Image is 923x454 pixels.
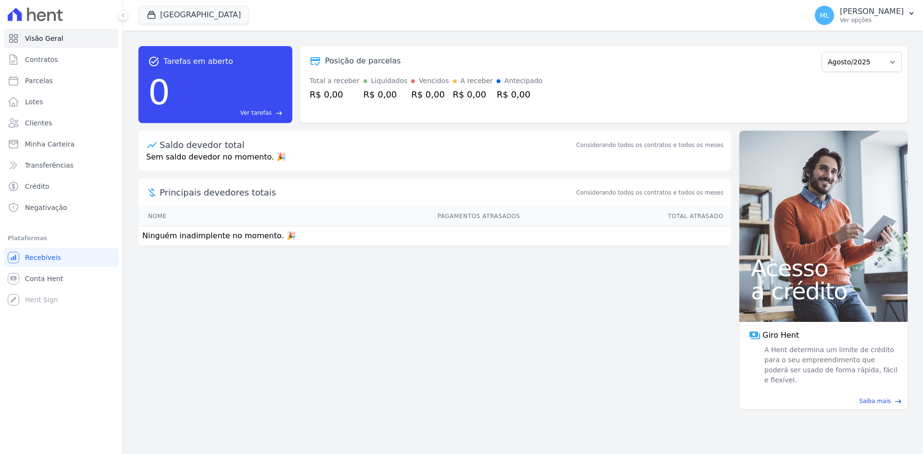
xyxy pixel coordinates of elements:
[244,207,521,226] th: Pagamentos Atrasados
[895,398,902,405] span: east
[325,55,401,67] div: Posição de parcelas
[576,188,723,197] span: Considerando todos os contratos e todos os meses
[461,76,493,86] div: A receber
[4,269,119,288] a: Conta Hent
[25,274,63,283] span: Conta Hent
[820,12,829,19] span: ML
[8,233,115,244] div: Plataformas
[138,207,244,226] th: Nome
[310,88,360,101] div: R$ 0,00
[4,198,119,217] a: Negativação
[163,56,233,67] span: Tarefas em aberto
[148,56,160,67] span: task_alt
[4,177,119,196] a: Crédito
[751,257,896,280] span: Acesso
[521,207,731,226] th: Total Atrasado
[25,160,74,170] span: Transferências
[25,182,50,191] span: Crédito
[25,34,63,43] span: Visão Geral
[4,92,119,111] a: Lotes
[160,186,574,199] span: Principais devedores totais
[160,138,574,151] div: Saldo devedor total
[859,397,891,405] span: Saiba mais
[148,67,170,117] div: 0
[25,76,53,86] span: Parcelas
[453,88,493,101] div: R$ 0,00
[4,113,119,133] a: Clientes
[174,109,283,117] a: Ver tarefas east
[807,2,923,29] button: ML [PERSON_NAME] Ver opções
[576,141,723,149] div: Considerando todos os contratos e todos os meses
[4,135,119,154] a: Minha Carteira
[363,88,408,101] div: R$ 0,00
[275,110,283,117] span: east
[411,88,449,101] div: R$ 0,00
[4,156,119,175] a: Transferências
[25,97,43,107] span: Lotes
[25,203,67,212] span: Negativação
[751,280,896,303] span: a crédito
[497,88,542,101] div: R$ 0,00
[240,109,272,117] span: Ver tarefas
[4,29,119,48] a: Visão Geral
[138,226,731,246] td: Ninguém inadimplente no momento. 🎉
[745,397,902,405] a: Saiba mais east
[504,76,542,86] div: Antecipado
[4,50,119,69] a: Contratos
[138,151,731,171] p: Sem saldo devedor no momento. 🎉
[371,76,408,86] div: Liquidados
[4,71,119,90] a: Parcelas
[25,118,52,128] span: Clientes
[762,345,898,385] span: A Hent determina um limite de crédito para o seu empreendimento que poderá ser usado de forma ráp...
[419,76,449,86] div: Vencidos
[310,76,360,86] div: Total a receber
[25,139,75,149] span: Minha Carteira
[25,253,61,262] span: Recebíveis
[4,248,119,267] a: Recebíveis
[840,16,904,24] p: Ver opções
[762,330,799,341] span: Giro Hent
[840,7,904,16] p: [PERSON_NAME]
[138,6,249,24] button: [GEOGRAPHIC_DATA]
[25,55,58,64] span: Contratos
